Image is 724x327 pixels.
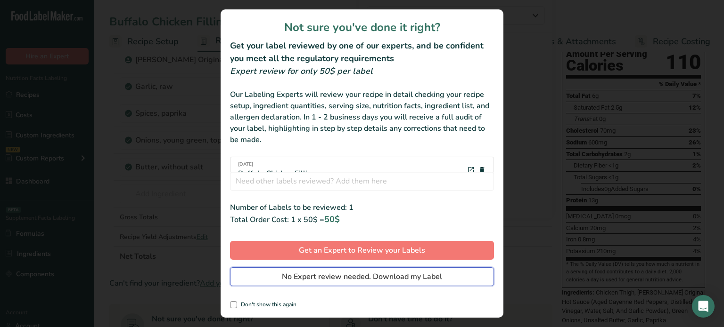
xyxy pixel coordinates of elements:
div: Expert review for only 50$ per label [230,65,494,78]
div: Open Intercom Messenger [692,295,715,318]
span: No Expert review needed. Download my Label [282,271,442,282]
button: No Expert review needed. Download my Label [230,267,494,286]
h1: Not sure you've done it right? [230,19,494,36]
span: 50$ [324,214,340,225]
div: Buffalo Chicken Filling [238,161,316,179]
h2: Get your label reviewed by one of our experts, and be confident you meet all the regulatory requi... [230,40,494,65]
div: Number of Labels to be reviewed: 1 [230,202,494,213]
span: Don't show this again [237,301,296,308]
span: Get an Expert to Review your Labels [299,245,425,256]
button: Get an Expert to Review your Labels [230,241,494,260]
input: Need other labels reviewed? Add them here [230,172,494,191]
div: Our Labeling Experts will review your recipe in detail checking your recipe setup, ingredient qua... [230,89,494,145]
div: Total Order Cost: 1 x 50$ = [230,213,494,226]
span: [DATE] [238,161,316,168]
